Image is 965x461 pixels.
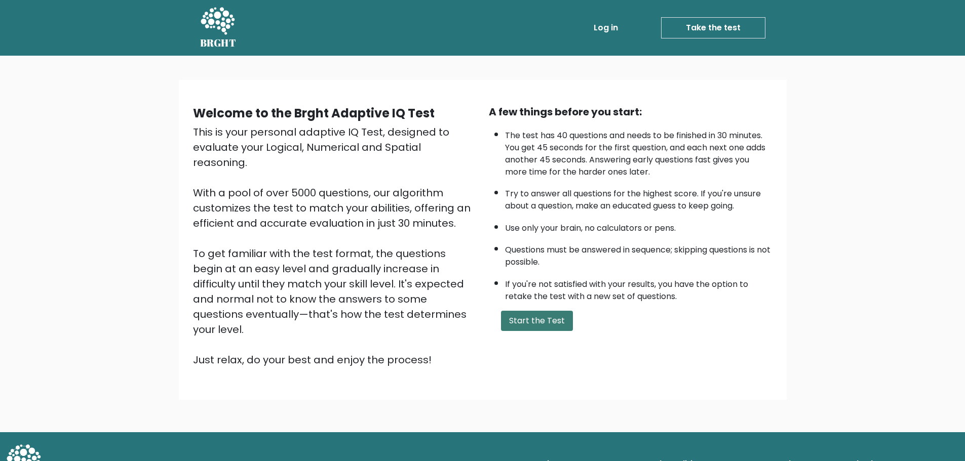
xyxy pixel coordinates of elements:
[505,124,773,178] li: The test has 40 questions and needs to be finished in 30 minutes. You get 45 seconds for the firs...
[505,239,773,268] li: Questions must be answered in sequence; skipping questions is not possible.
[501,311,573,331] button: Start the Test
[200,4,237,52] a: BRGHT
[505,273,773,303] li: If you're not satisfied with your results, you have the option to retake the test with a new set ...
[505,183,773,212] li: Try to answer all questions for the highest score. If you're unsure about a question, make an edu...
[193,105,435,121] b: Welcome to the Brght Adaptive IQ Test
[200,37,237,49] h5: BRGHT
[489,104,773,119] div: A few things before you start:
[505,217,773,234] li: Use only your brain, no calculators or pens.
[590,18,622,38] a: Log in
[193,124,477,367] div: This is your personal adaptive IQ Test, designed to evaluate your Logical, Numerical and Spatial ...
[661,17,765,38] a: Take the test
